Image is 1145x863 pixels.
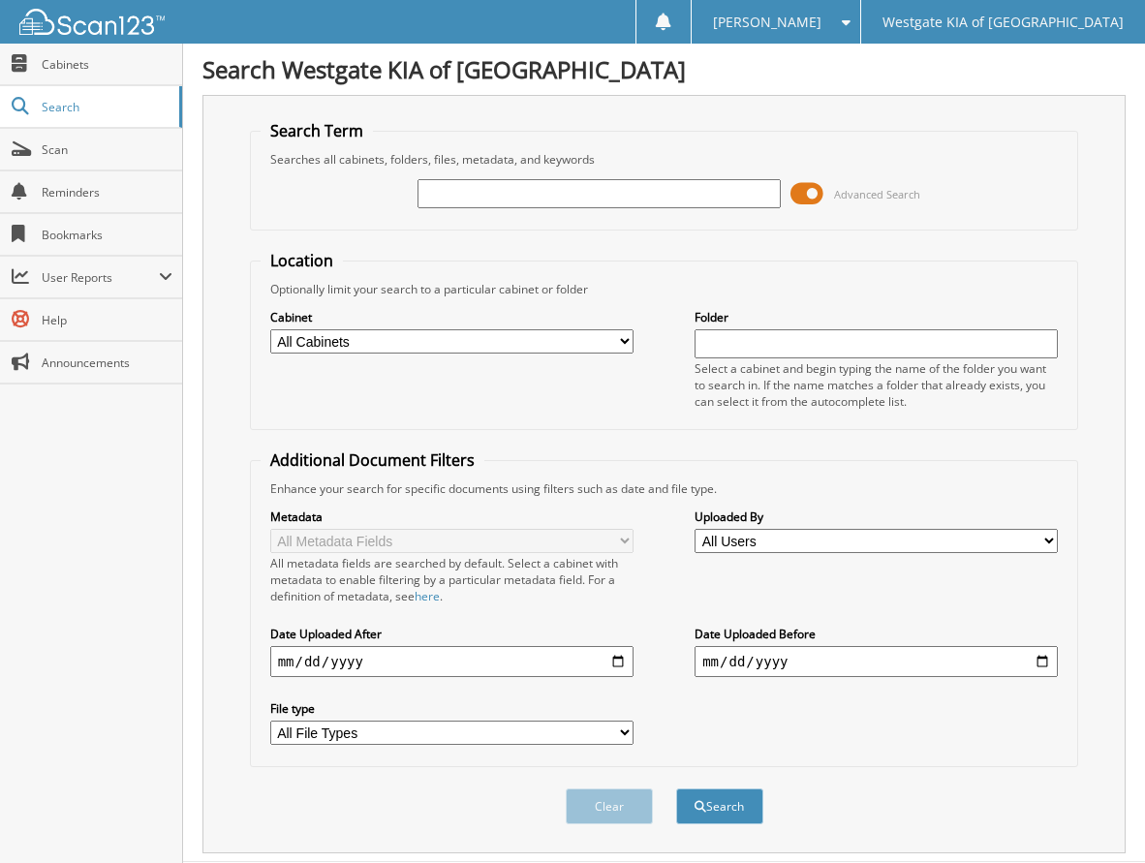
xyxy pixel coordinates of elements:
[834,187,920,201] span: Advanced Search
[713,16,821,28] span: [PERSON_NAME]
[270,646,634,677] input: start
[270,700,634,717] label: File type
[261,120,373,141] legend: Search Term
[42,99,170,115] span: Search
[566,788,653,824] button: Clear
[202,53,1126,85] h1: Search Westgate KIA of [GEOGRAPHIC_DATA]
[695,646,1058,677] input: end
[42,269,159,286] span: User Reports
[695,509,1058,525] label: Uploaded By
[42,312,172,328] span: Help
[261,151,1068,168] div: Searches all cabinets, folders, files, metadata, and keywords
[270,309,634,325] label: Cabinet
[42,184,172,200] span: Reminders
[42,56,172,73] span: Cabinets
[270,509,634,525] label: Metadata
[42,354,172,371] span: Announcements
[1048,770,1145,863] iframe: Chat Widget
[42,141,172,158] span: Scan
[270,555,634,604] div: All metadata fields are searched by default. Select a cabinet with metadata to enable filtering b...
[695,309,1058,325] label: Folder
[42,227,172,243] span: Bookmarks
[270,626,634,642] label: Date Uploaded After
[261,449,484,471] legend: Additional Document Filters
[19,9,165,35] img: scan123-logo-white.svg
[695,626,1058,642] label: Date Uploaded Before
[676,788,763,824] button: Search
[415,588,440,604] a: here
[261,250,343,271] legend: Location
[261,281,1068,297] div: Optionally limit your search to a particular cabinet or folder
[882,16,1124,28] span: Westgate KIA of [GEOGRAPHIC_DATA]
[695,360,1058,410] div: Select a cabinet and begin typing the name of the folder you want to search in. If the name match...
[261,480,1068,497] div: Enhance your search for specific documents using filters such as date and file type.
